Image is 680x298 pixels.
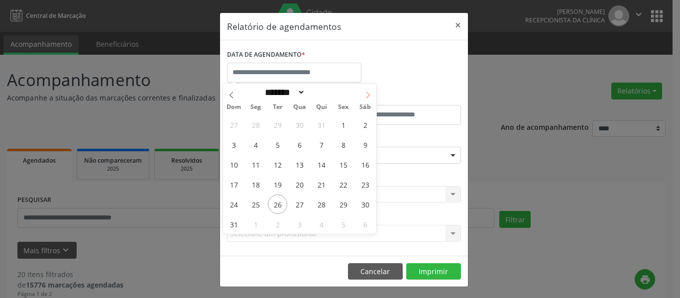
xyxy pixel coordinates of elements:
span: Julho 30, 2025 [290,115,309,134]
span: Agosto 21, 2025 [312,175,331,194]
span: Agosto 8, 2025 [334,135,353,154]
label: ATÉ [346,90,461,105]
span: Agosto 7, 2025 [312,135,331,154]
button: Imprimir [406,263,461,280]
span: Sáb [354,104,376,110]
span: Agosto 17, 2025 [224,175,243,194]
span: Sex [333,104,354,110]
h5: Relatório de agendamentos [227,20,341,33]
label: DATA DE AGENDAMENTO [227,47,305,63]
span: Agosto 27, 2025 [290,195,309,214]
span: Agosto 26, 2025 [268,195,287,214]
span: Agosto 18, 2025 [246,175,265,194]
span: Agosto 5, 2025 [268,135,287,154]
span: Agosto 20, 2025 [290,175,309,194]
span: Julho 31, 2025 [312,115,331,134]
span: Setembro 3, 2025 [290,214,309,234]
span: Agosto 2, 2025 [355,115,375,134]
span: Agosto 15, 2025 [334,155,353,174]
span: Agosto 12, 2025 [268,155,287,174]
span: Agosto 31, 2025 [224,214,243,234]
span: Agosto 11, 2025 [246,155,265,174]
span: Agosto 4, 2025 [246,135,265,154]
span: Agosto 19, 2025 [268,175,287,194]
span: Agosto 28, 2025 [312,195,331,214]
span: Julho 28, 2025 [246,115,265,134]
select: Month [261,87,305,98]
span: Setembro 6, 2025 [355,214,375,234]
span: Agosto 1, 2025 [334,115,353,134]
span: Qua [289,104,311,110]
span: Ter [267,104,289,110]
span: Setembro 1, 2025 [246,214,265,234]
span: Agosto 23, 2025 [355,175,375,194]
button: Close [448,13,468,37]
span: Julho 29, 2025 [268,115,287,134]
span: Agosto 16, 2025 [355,155,375,174]
span: Agosto 24, 2025 [224,195,243,214]
span: Agosto 14, 2025 [312,155,331,174]
span: Agosto 6, 2025 [290,135,309,154]
span: Agosto 9, 2025 [355,135,375,154]
span: Agosto 25, 2025 [246,195,265,214]
span: Agosto 22, 2025 [334,175,353,194]
span: Agosto 13, 2025 [290,155,309,174]
button: Cancelar [348,263,403,280]
span: Dom [223,104,245,110]
span: Setembro 4, 2025 [312,214,331,234]
span: Setembro 2, 2025 [268,214,287,234]
span: Seg [245,104,267,110]
span: Agosto 3, 2025 [224,135,243,154]
span: Setembro 5, 2025 [334,214,353,234]
input: Year [305,87,338,98]
span: Qui [311,104,333,110]
span: Agosto 10, 2025 [224,155,243,174]
span: Julho 27, 2025 [224,115,243,134]
span: Agosto 29, 2025 [334,195,353,214]
span: Agosto 30, 2025 [355,195,375,214]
